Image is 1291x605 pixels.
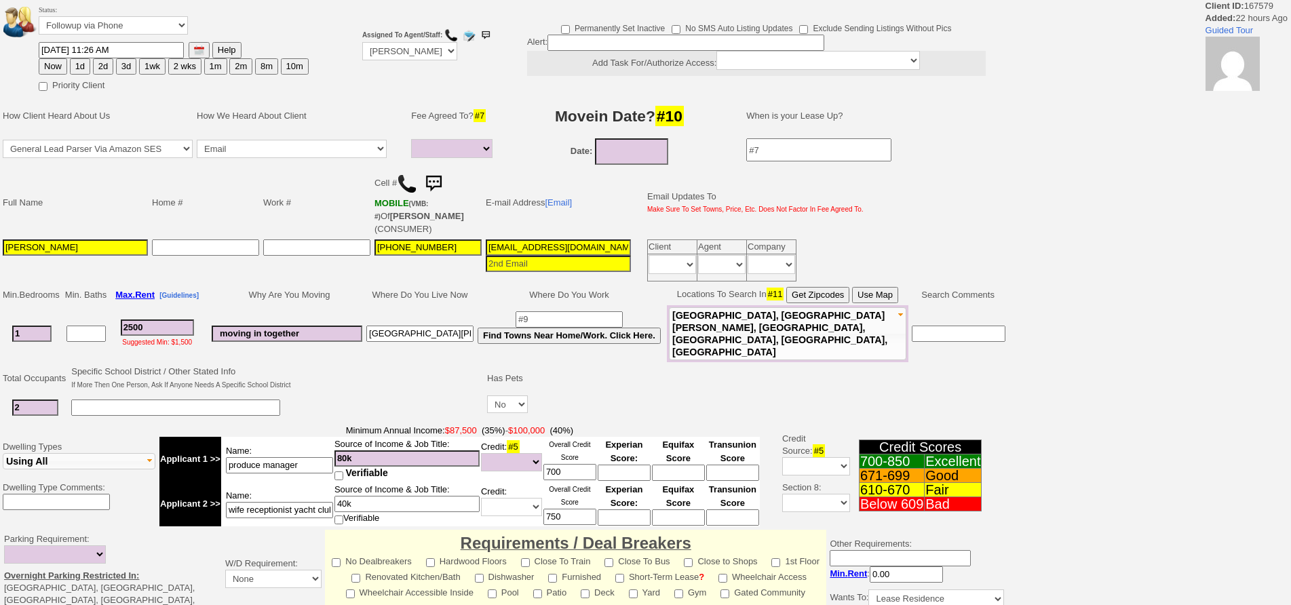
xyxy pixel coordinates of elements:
[39,6,188,31] font: Status:
[925,454,982,469] td: Excellent
[697,240,747,254] td: Agent
[1,96,195,136] td: How Client Heard About Us
[561,25,570,34] input: Permanently Set Inactive
[63,285,109,305] td: Min. Baths
[374,198,428,221] b: T-Mobile USA, Inc.
[12,326,52,342] input: #1
[139,58,166,75] button: 1wk
[39,58,67,75] button: Now
[159,437,221,482] td: Applicant 1 >>
[672,25,680,34] input: No SMS Auto Listing Updates
[908,285,1008,305] td: Search Comments
[598,465,651,481] input: Ask Customer: Do You Know Your Experian Credit Score
[852,287,898,303] button: Use Map
[212,42,242,58] button: Help
[615,568,704,583] label: Short-Term Lease
[549,441,590,461] font: Overall Credit Score
[507,440,519,453] span: #5
[1206,13,1236,23] b: Added:
[71,381,290,389] font: If More Then One Person, Ask If Anyone Needs A Specific School District
[699,572,704,582] a: ?
[859,497,924,511] td: Below 609
[480,482,543,526] td: Credit:
[598,509,651,526] input: Ask Customer: Do You Know Your Experian Credit Score
[461,534,691,552] font: Requirements / Deal Breakers
[677,289,898,299] nobr: Locations To Search In
[194,45,204,56] img: [calendar icon]
[159,482,221,526] td: Applicant 2 >>
[221,437,334,482] td: Name:
[346,467,388,478] span: Verifiable
[488,583,519,599] label: Pool
[1,423,157,528] td: Dwelling Types Dwelling Type Comments:
[767,288,784,300] span: #11
[122,338,192,346] font: Suggested Min: $1,500
[527,51,986,76] center: Add Task For/Authorize Access:
[121,319,194,336] input: #3
[859,469,924,483] td: 671-699
[771,558,780,567] input: 1st Floor
[672,310,887,357] span: [GEOGRAPHIC_DATA], [GEOGRAPHIC_DATA][PERSON_NAME], [GEOGRAPHIC_DATA], [GEOGRAPHIC_DATA], [GEOGRAP...
[229,58,252,75] button: 2m
[39,82,47,91] input: Priority Client
[479,28,493,42] img: sms.png
[527,35,986,76] div: Alert:
[733,96,1007,136] td: When is your Lease Up?
[799,25,808,34] input: Exclude Sending Listings Without Pics
[859,483,924,497] td: 610-670
[221,482,334,526] td: Name:
[20,290,60,300] span: Bedrooms
[261,168,372,237] td: Work #
[925,469,982,483] td: Good
[771,552,820,568] label: 1st Floor
[669,307,906,360] button: [GEOGRAPHIC_DATA], [GEOGRAPHIC_DATA][PERSON_NAME], [GEOGRAPHIC_DATA], [GEOGRAPHIC_DATA], [GEOGRAP...
[1206,1,1244,11] b: Client ID:
[859,454,924,469] td: 700-850
[548,574,557,583] input: Furnished
[718,568,807,583] label: Wheelchair Access
[925,483,982,497] td: Fair
[210,285,364,305] td: Why Are You Moving
[581,589,590,598] input: Deck
[629,583,661,599] label: Yard
[3,7,44,37] img: people.png
[674,589,683,598] input: Gym
[786,287,849,303] button: Get Zipcodes
[533,583,567,599] label: Patio
[684,558,693,567] input: Close to Shops
[486,239,631,256] input: 1st Email - Question #0
[718,574,727,583] input: Wheelchair Access
[93,58,113,75] button: 2d
[648,240,697,254] td: Client
[372,168,484,237] td: Cell # Of (CONSUMER)
[662,484,694,508] font: Equifax Score
[550,425,573,435] font: (40%)
[830,568,943,579] nobr: :
[533,589,542,598] input: Patio
[409,96,499,136] td: Fee Agreed To?
[543,509,596,525] input: Ask Customer: Do You Know Your Overall Credit Score
[3,453,155,469] button: Using All
[116,58,136,75] button: 3d
[720,589,729,598] input: Gated Community
[1206,25,1254,35] a: Guided Tour
[925,497,982,511] td: Bad
[655,106,684,126] span: #10
[830,592,1004,602] nobr: Wants To:
[604,558,613,567] input: Close To Bus
[813,444,825,457] span: #5
[652,465,705,481] input: Ask Customer: Do You Know Your Equifax Credit Score
[571,146,593,156] b: Date:
[426,558,435,567] input: Hardwood Floors
[549,486,590,506] font: Overall Credit Score
[159,290,199,300] a: [Guidelines]
[69,364,292,393] td: Specific School District / Other Stated Info
[762,423,852,528] td: Credit Source: Section 8:
[847,568,867,579] span: Rent
[445,425,477,435] font: $87,500
[1,168,150,237] td: Full Name
[204,58,227,75] button: 1m
[195,96,402,136] td: How We Heard About Client
[334,496,480,512] input: #4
